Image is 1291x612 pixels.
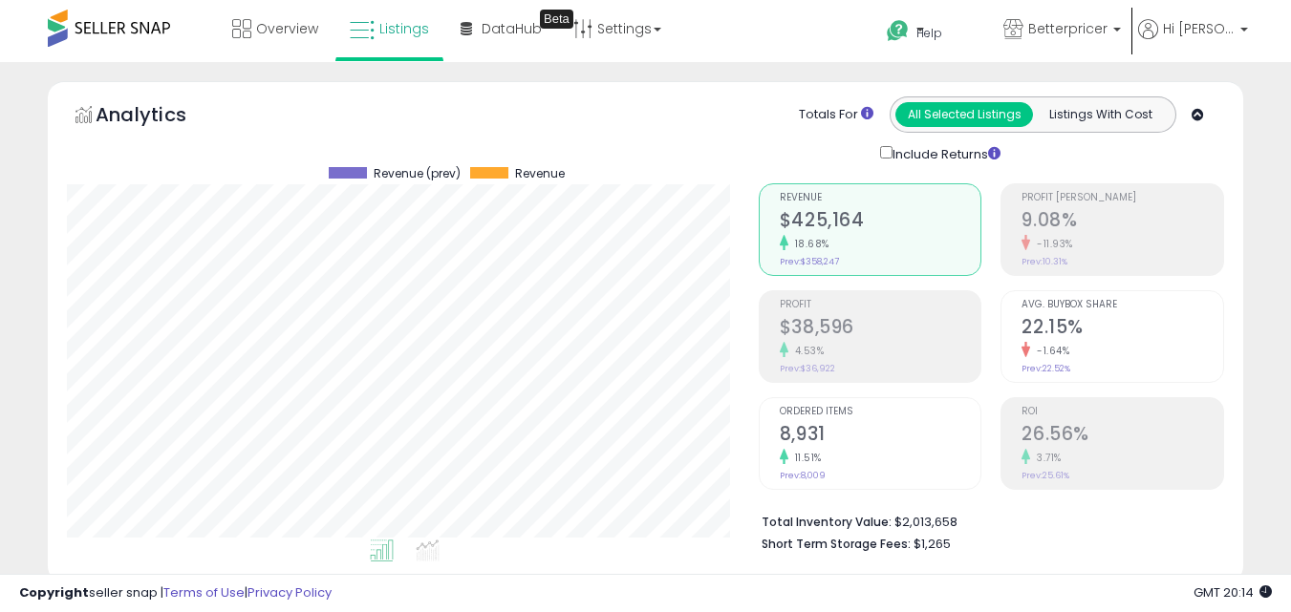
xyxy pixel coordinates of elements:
span: Profit [PERSON_NAME] [1022,193,1223,203]
strong: Copyright [19,583,89,601]
small: Prev: 8,009 [780,470,826,481]
span: Revenue [780,193,981,203]
span: Betterpricer [1028,19,1108,38]
span: Profit [780,300,981,310]
span: Listings [379,19,429,38]
small: 4.53% [788,344,825,358]
a: Terms of Use [163,583,245,601]
span: Revenue [515,167,565,180]
span: Avg. Buybox Share [1022,300,1223,310]
button: All Selected Listings [895,102,1033,127]
span: Overview [256,19,318,38]
span: Help [916,25,942,41]
h2: 9.08% [1022,209,1223,235]
a: Privacy Policy [247,583,332,601]
span: Hi [PERSON_NAME] [1163,19,1235,38]
h2: $425,164 [780,209,981,235]
span: DataHub [482,19,542,38]
i: Get Help [886,19,910,43]
small: 18.68% [788,237,829,251]
span: ROI [1022,407,1223,417]
div: Totals For [799,106,873,124]
b: Short Term Storage Fees: [762,536,911,552]
a: Hi [PERSON_NAME] [1138,19,1248,62]
small: -1.64% [1030,344,1069,358]
small: -11.93% [1030,237,1073,251]
div: Tooltip anchor [540,10,573,29]
span: Revenue (prev) [374,167,461,180]
h2: 22.15% [1022,316,1223,342]
h2: $38,596 [780,316,981,342]
h2: 26.56% [1022,423,1223,449]
small: Prev: $358,247 [780,256,839,267]
li: $2,013,658 [762,509,1210,532]
small: Prev: 10.31% [1022,256,1067,267]
a: Help [871,5,986,62]
small: Prev: $36,922 [780,363,835,374]
span: $1,265 [914,535,951,553]
h5: Analytics [96,101,224,133]
small: Prev: 22.52% [1022,363,1070,374]
button: Listings With Cost [1032,102,1170,127]
div: Include Returns [866,142,1023,164]
b: Total Inventory Value: [762,514,892,530]
span: 2025-09-15 20:14 GMT [1194,583,1272,601]
small: 3.71% [1030,451,1062,465]
small: Prev: 25.61% [1022,470,1069,481]
div: seller snap | | [19,584,332,602]
h2: 8,931 [780,423,981,449]
span: Ordered Items [780,407,981,417]
small: 11.51% [788,451,822,465]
